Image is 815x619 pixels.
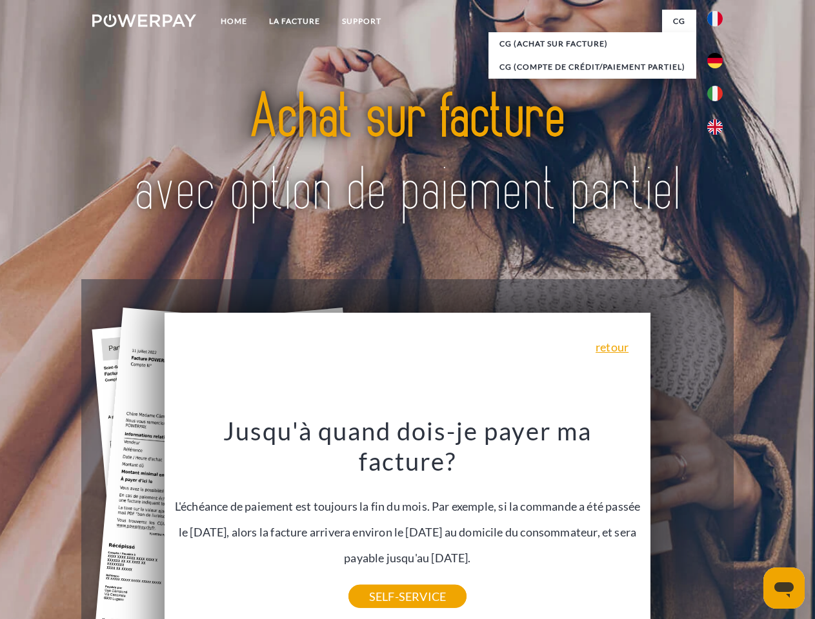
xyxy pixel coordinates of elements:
[172,415,643,477] h3: Jusqu'à quand dois-je payer ma facture?
[662,10,696,33] a: CG
[707,86,723,101] img: it
[92,14,196,27] img: logo-powerpay-white.svg
[707,53,723,68] img: de
[707,11,723,26] img: fr
[331,10,392,33] a: Support
[123,62,692,247] img: title-powerpay_fr.svg
[348,585,467,608] a: SELF-SERVICE
[707,119,723,135] img: en
[596,341,629,353] a: retour
[488,55,696,79] a: CG (Compte de crédit/paiement partiel)
[210,10,258,33] a: Home
[172,415,643,596] div: L'échéance de paiement est toujours la fin du mois. Par exemple, si la commande a été passée le [...
[488,32,696,55] a: CG (achat sur facture)
[258,10,331,33] a: LA FACTURE
[763,567,805,609] iframe: Bouton de lancement de la fenêtre de messagerie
